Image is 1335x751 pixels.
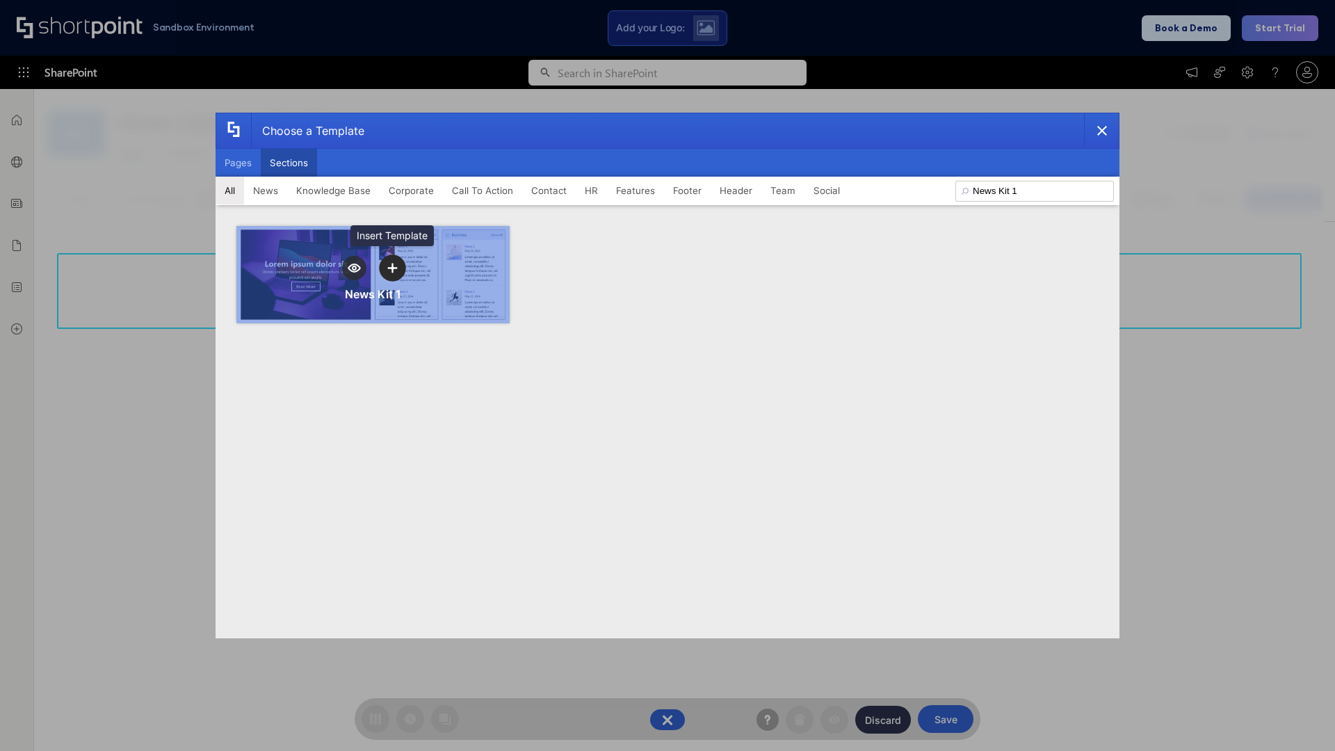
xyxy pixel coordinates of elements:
[443,177,522,204] button: Call To Action
[711,177,761,204] button: Header
[251,113,364,148] div: Choose a Template
[761,177,804,204] button: Team
[216,113,1119,638] div: template selector
[522,177,576,204] button: Contact
[1265,684,1335,751] iframe: Chat Widget
[216,177,244,204] button: All
[955,181,1114,202] input: Search
[287,177,380,204] button: Knowledge Base
[576,177,607,204] button: HR
[664,177,711,204] button: Footer
[607,177,664,204] button: Features
[380,177,443,204] button: Corporate
[345,287,401,301] div: News Kit 1
[804,177,849,204] button: Social
[244,177,287,204] button: News
[216,149,261,177] button: Pages
[261,149,317,177] button: Sections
